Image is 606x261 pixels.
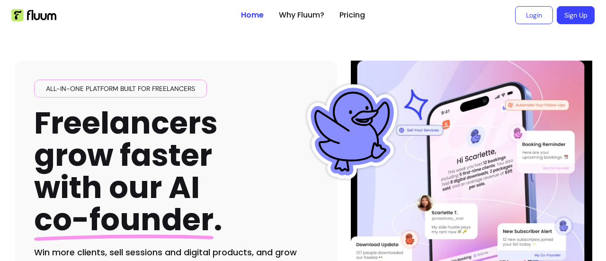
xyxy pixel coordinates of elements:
a: Login [515,6,553,24]
img: Fluum Duck sticker [305,84,400,179]
a: Why Fluum? [279,9,324,21]
h1: Freelancers grow faster with our AI . [34,107,223,236]
a: Home [241,9,264,21]
a: Sign Up [557,6,595,24]
img: Fluum Logo [11,9,56,21]
span: All-in-one platform built for freelancers [42,84,199,93]
a: Pricing [339,9,365,21]
span: co-founder [34,198,214,241]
